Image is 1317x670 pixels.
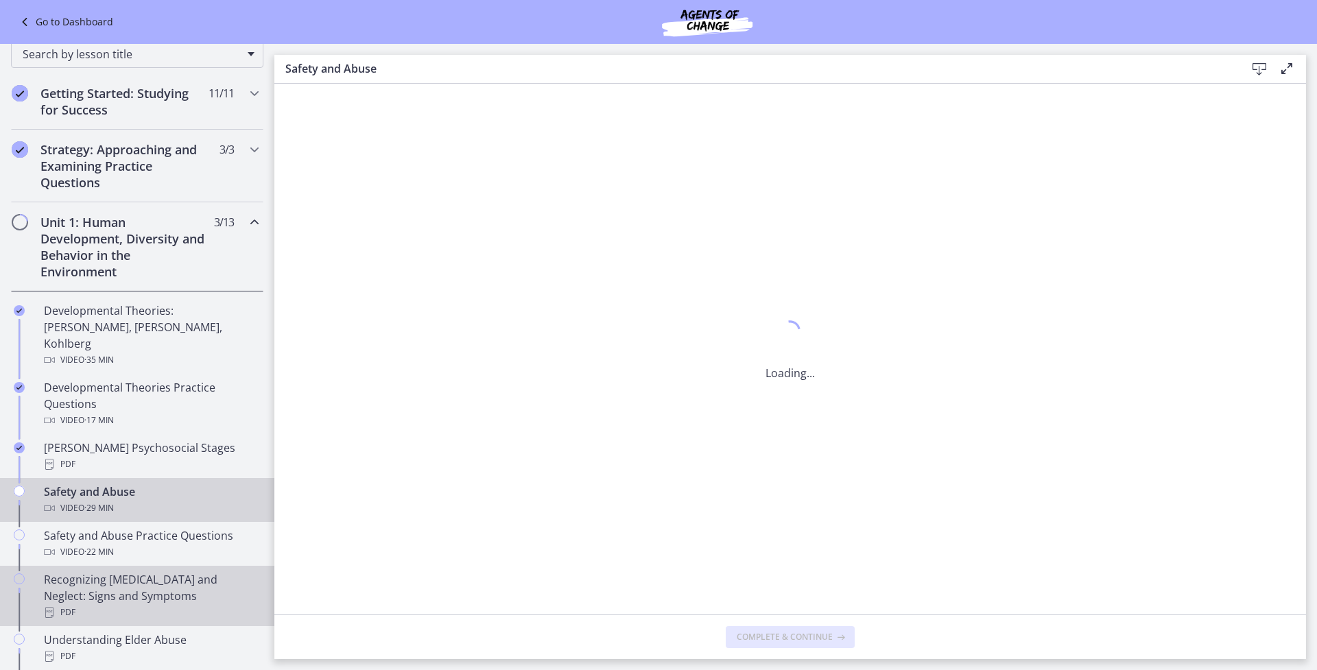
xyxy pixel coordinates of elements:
div: Video [44,544,258,560]
span: · 29 min [84,500,114,516]
div: PDF [44,456,258,472]
div: Video [44,412,258,429]
div: Video [44,500,258,516]
div: PDF [44,604,258,621]
div: Safety and Abuse Practice Questions [44,527,258,560]
span: 3 / 3 [219,141,234,158]
div: Developmental Theories Practice Questions [44,379,258,429]
div: [PERSON_NAME] Psychosocial Stages [44,440,258,472]
span: 3 / 13 [214,214,234,230]
div: PDF [44,648,258,665]
button: Complete & continue [726,626,855,648]
div: Understanding Elder Abuse [44,632,258,665]
div: Search by lesson title [11,40,263,68]
i: Completed [14,382,25,393]
span: · 17 min [84,412,114,429]
h3: Safety and Abuse [285,60,1224,77]
span: Search by lesson title [23,47,241,62]
i: Completed [14,442,25,453]
div: 1 [766,317,815,348]
h2: Unit 1: Human Development, Diversity and Behavior in the Environment [40,214,208,280]
a: Go to Dashboard [16,14,113,30]
div: Safety and Abuse [44,483,258,516]
p: Loading... [766,365,815,381]
span: · 35 min [84,352,114,368]
h2: Strategy: Approaching and Examining Practice Questions [40,141,208,191]
i: Completed [12,141,28,158]
div: Video [44,352,258,368]
div: Recognizing [MEDICAL_DATA] and Neglect: Signs and Symptoms [44,571,258,621]
i: Completed [14,305,25,316]
h2: Getting Started: Studying for Success [40,85,208,118]
span: · 22 min [84,544,114,560]
i: Completed [12,85,28,101]
span: 11 / 11 [209,85,234,101]
img: Agents of Change [625,5,790,38]
span: Complete & continue [737,632,833,643]
div: Developmental Theories: [PERSON_NAME], [PERSON_NAME], Kohlberg [44,302,258,368]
